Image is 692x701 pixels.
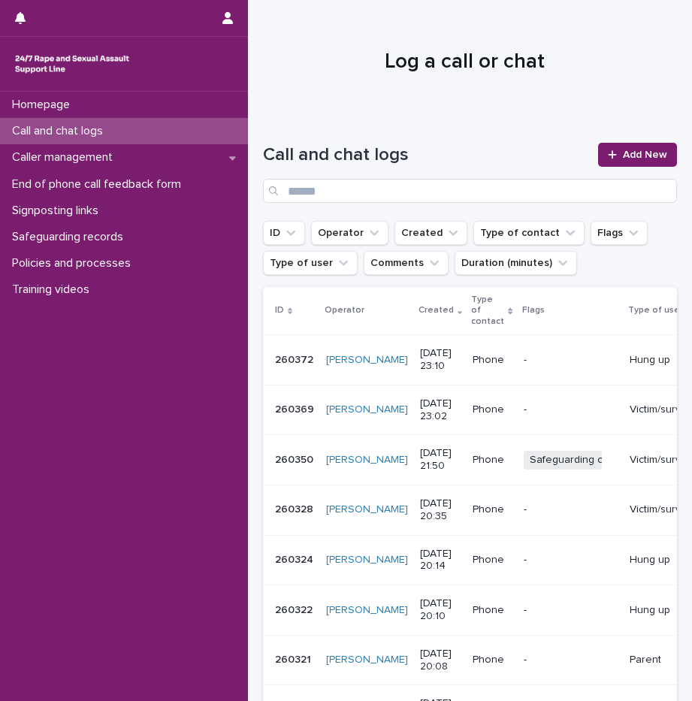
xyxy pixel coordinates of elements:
[524,354,618,367] p: -
[473,354,511,367] p: Phone
[275,351,316,367] p: 260372
[598,143,677,167] a: Add New
[420,497,461,523] p: [DATE] 20:35
[623,150,667,160] span: Add New
[524,604,618,617] p: -
[326,604,408,617] a: [PERSON_NAME]
[524,451,643,470] span: Safeguarding concern
[6,177,193,192] p: End of phone call feedback form
[6,124,115,138] p: Call and chat logs
[419,302,454,319] p: Created
[524,654,618,666] p: -
[524,554,618,567] p: -
[275,500,316,516] p: 260328
[311,221,388,245] button: Operator
[263,251,358,275] button: Type of user
[473,654,511,666] p: Phone
[524,503,618,516] p: -
[326,503,408,516] a: [PERSON_NAME]
[6,230,135,244] p: Safeguarding records
[6,283,101,297] p: Training videos
[263,50,666,75] h1: Log a call or chat
[12,49,132,79] img: rhQMoQhaT3yELyF149Cw
[455,251,577,275] button: Duration (minutes)
[6,204,110,218] p: Signposting links
[420,447,461,473] p: [DATE] 21:50
[364,251,449,275] button: Comments
[326,403,408,416] a: [PERSON_NAME]
[420,397,461,423] p: [DATE] 23:02
[263,221,305,245] button: ID
[522,302,545,319] p: Flags
[591,221,648,245] button: Flags
[326,454,408,467] a: [PERSON_NAME]
[524,403,618,416] p: -
[473,503,511,516] p: Phone
[326,554,408,567] a: [PERSON_NAME]
[263,179,677,203] input: Search
[473,554,511,567] p: Phone
[473,604,511,617] p: Phone
[420,347,461,373] p: [DATE] 23:10
[473,454,511,467] p: Phone
[420,648,461,673] p: [DATE] 20:08
[6,150,125,165] p: Caller management
[473,221,585,245] button: Type of contact
[420,548,461,573] p: [DATE] 20:14
[275,601,316,617] p: 260322
[275,551,316,567] p: 260324
[275,302,284,319] p: ID
[275,651,314,666] p: 260321
[326,654,408,666] a: [PERSON_NAME]
[394,221,467,245] button: Created
[325,302,364,319] p: Operator
[275,451,316,467] p: 260350
[263,144,589,166] h1: Call and chat logs
[6,256,143,270] p: Policies and processes
[628,302,683,319] p: Type of user
[6,98,82,112] p: Homepage
[275,400,317,416] p: 260369
[420,597,461,623] p: [DATE] 20:10
[326,354,408,367] a: [PERSON_NAME]
[471,292,504,330] p: Type of contact
[473,403,511,416] p: Phone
